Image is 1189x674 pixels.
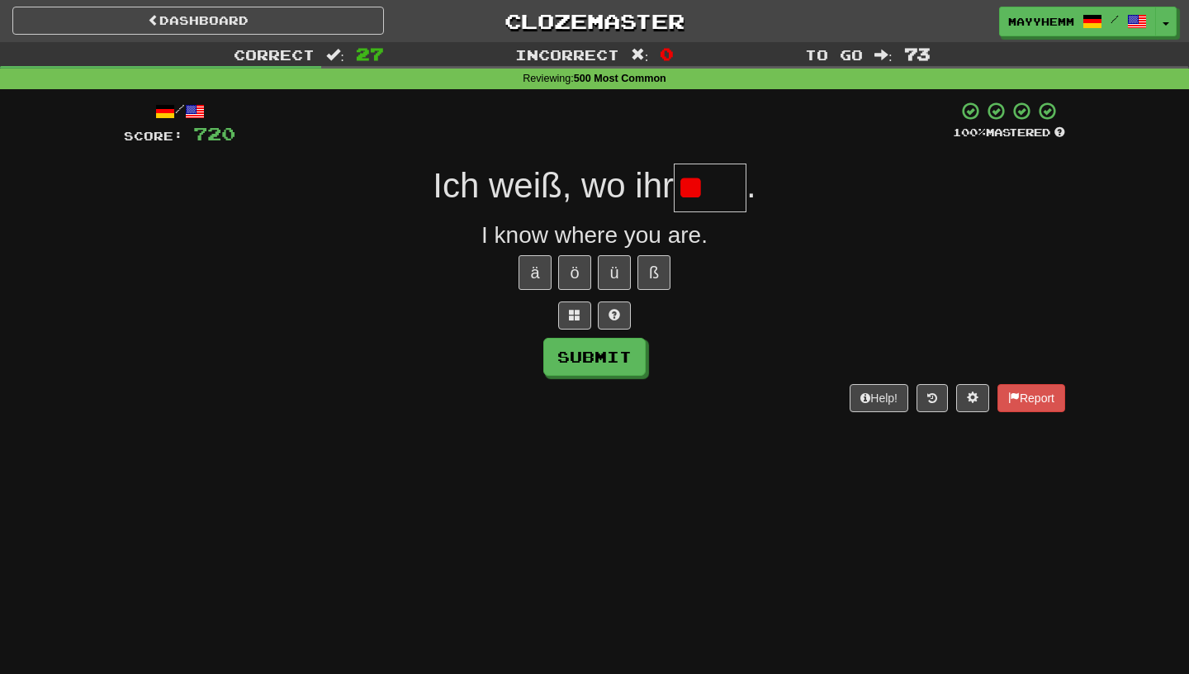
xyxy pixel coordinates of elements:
[598,255,631,290] button: ü
[999,7,1156,36] a: MAYYHEMM /
[746,166,756,205] span: .
[631,48,649,62] span: :
[519,255,552,290] button: ä
[953,126,1065,140] div: Mastered
[543,338,646,376] button: Submit
[124,219,1065,252] div: I know where you are.
[12,7,384,35] a: Dashboard
[805,46,863,63] span: To go
[1111,13,1119,25] span: /
[515,46,619,63] span: Incorrect
[124,129,183,143] span: Score:
[124,101,235,121] div: /
[917,384,948,412] button: Round history (alt+y)
[356,44,384,64] span: 27
[433,166,674,205] span: Ich weiß, wo ihr
[558,255,591,290] button: ö
[234,46,315,63] span: Correct
[904,44,931,64] span: 73
[1008,14,1074,29] span: MAYYHEMM
[193,123,235,144] span: 720
[558,301,591,330] button: Switch sentence to multiple choice alt+p
[660,44,674,64] span: 0
[874,48,893,62] span: :
[574,73,666,84] strong: 500 Most Common
[409,7,780,36] a: Clozemaster
[953,126,986,139] span: 100 %
[326,48,344,62] span: :
[637,255,670,290] button: ß
[997,384,1065,412] button: Report
[598,301,631,330] button: Single letter hint - you only get 1 per sentence and score half the points! alt+h
[850,384,908,412] button: Help!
